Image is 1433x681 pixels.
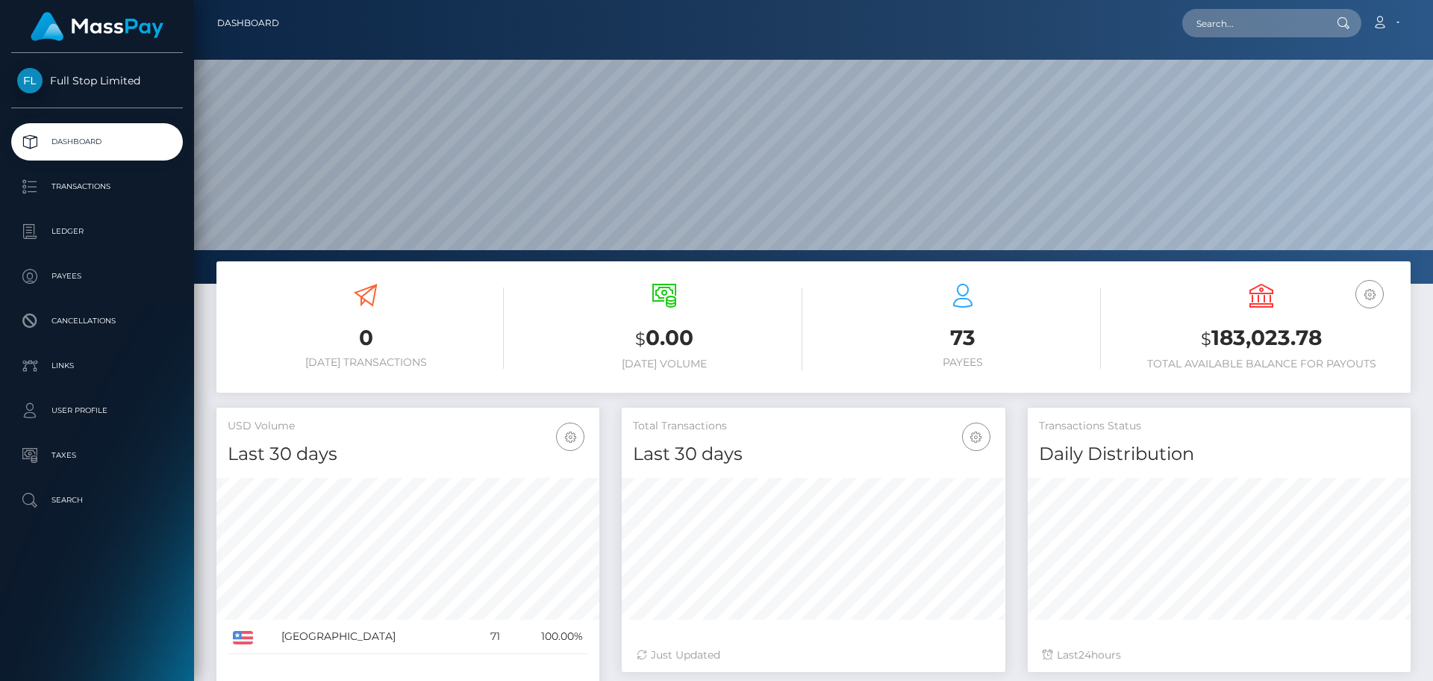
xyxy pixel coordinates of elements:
[276,620,474,654] td: [GEOGRAPHIC_DATA]
[637,647,990,663] div: Just Updated
[17,310,177,332] p: Cancellations
[228,441,588,467] h4: Last 30 days
[633,441,993,467] h4: Last 30 days
[11,168,183,205] a: Transactions
[505,620,588,654] td: 100.00%
[11,123,183,161] a: Dashboard
[474,620,506,654] td: 71
[17,399,177,422] p: User Profile
[635,329,646,349] small: $
[17,265,177,287] p: Payees
[11,437,183,474] a: Taxes
[17,444,177,467] p: Taxes
[228,323,504,352] h3: 0
[11,302,183,340] a: Cancellations
[17,489,177,511] p: Search
[31,12,163,41] img: MassPay Logo
[526,358,802,370] h6: [DATE] Volume
[17,355,177,377] p: Links
[1182,9,1323,37] input: Search...
[1043,647,1396,663] div: Last hours
[228,419,588,434] h5: USD Volume
[11,482,183,519] a: Search
[17,220,177,243] p: Ledger
[825,356,1101,369] h6: Payees
[11,258,183,295] a: Payees
[1078,648,1091,662] span: 24
[1039,419,1399,434] h5: Transactions Status
[633,419,993,434] h5: Total Transactions
[17,175,177,198] p: Transactions
[1123,358,1399,370] h6: Total Available Balance for Payouts
[217,7,279,39] a: Dashboard
[1201,329,1211,349] small: $
[233,631,253,644] img: US.png
[825,323,1101,352] h3: 73
[526,323,802,354] h3: 0.00
[11,213,183,250] a: Ledger
[17,68,43,93] img: Full Stop Limited
[228,356,504,369] h6: [DATE] Transactions
[11,74,183,87] span: Full Stop Limited
[17,131,177,153] p: Dashboard
[11,392,183,429] a: User Profile
[1039,441,1399,467] h4: Daily Distribution
[11,347,183,385] a: Links
[1123,323,1399,354] h3: 183,023.78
